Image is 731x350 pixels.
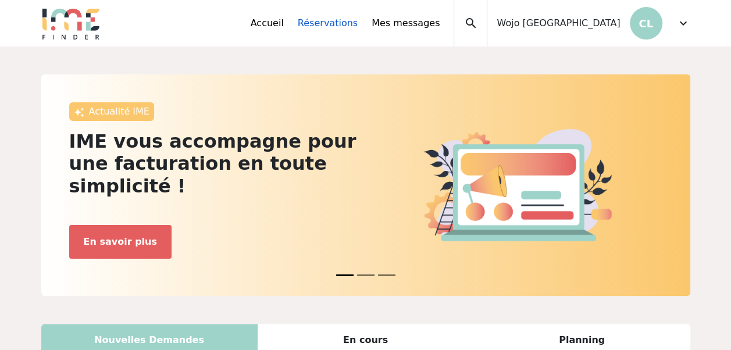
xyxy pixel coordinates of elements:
h2: IME vous accompagne pour une facturation en toute simplicité ! [69,130,359,197]
img: awesome.png [74,107,84,117]
img: actu.png [423,129,612,241]
img: Logo.png [41,7,101,40]
button: News 1 [357,269,375,282]
span: expand_more [676,16,690,30]
span: search [463,16,477,30]
div: Actualité IME [69,102,154,121]
span: Wojo [GEOGRAPHIC_DATA] [497,16,620,30]
a: Réservations [298,16,358,30]
button: En savoir plus [69,225,172,259]
a: Accueil [251,16,284,30]
button: News 2 [378,269,395,282]
p: CL [630,7,662,40]
a: Mes messages [372,16,440,30]
button: News 0 [336,269,354,282]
